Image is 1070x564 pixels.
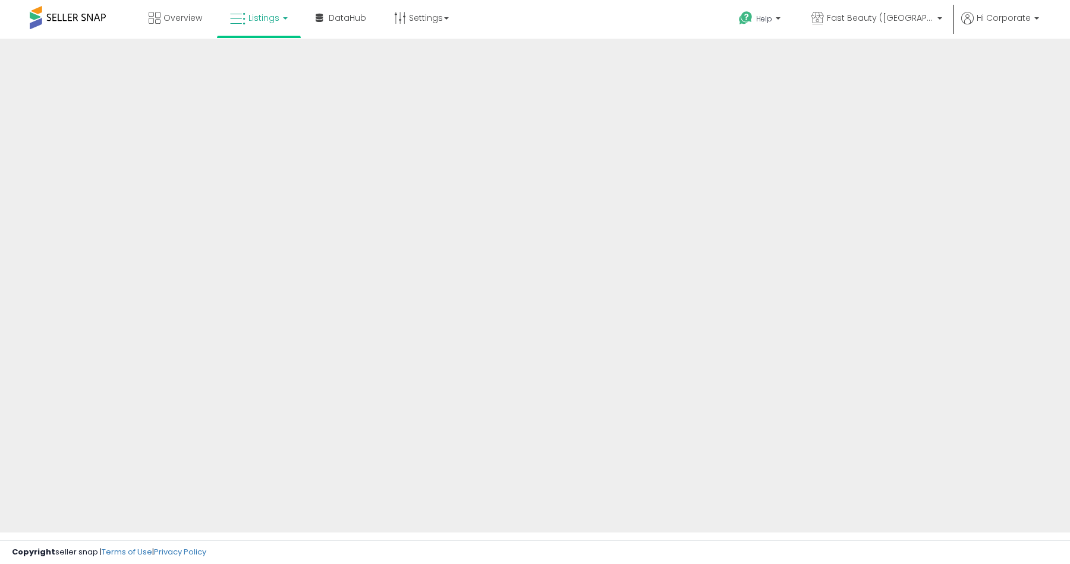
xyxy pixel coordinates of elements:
span: Listings [248,12,279,24]
span: Fast Beauty ([GEOGRAPHIC_DATA]) [827,12,934,24]
a: Hi Corporate [961,12,1039,39]
span: Help [756,14,772,24]
span: Hi Corporate [977,12,1031,24]
a: Help [729,2,792,39]
i: Get Help [738,11,753,26]
span: Overview [163,12,202,24]
span: DataHub [329,12,366,24]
